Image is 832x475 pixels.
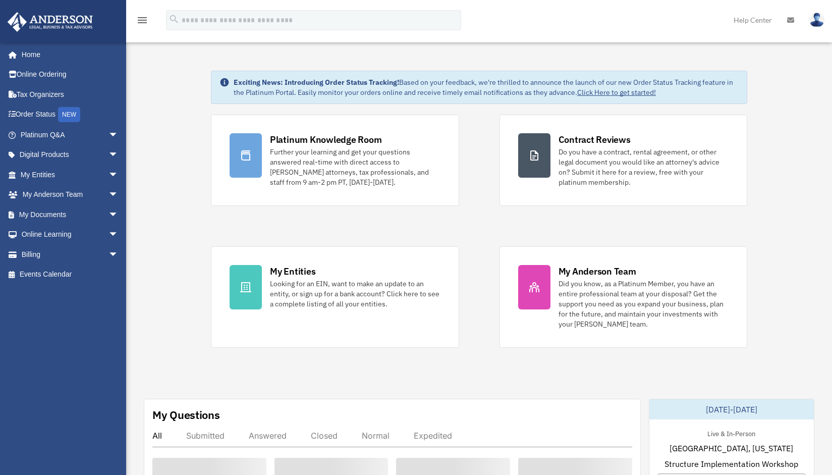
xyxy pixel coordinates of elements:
a: Billingarrow_drop_down [7,244,134,265]
a: Contract Reviews Do you have a contract, rental agreement, or other legal document you would like... [500,115,748,206]
span: arrow_drop_down [108,225,129,245]
a: My Entitiesarrow_drop_down [7,165,134,185]
a: Events Calendar [7,265,134,285]
div: Do you have a contract, rental agreement, or other legal document you would like an attorney's ad... [559,147,729,187]
div: Looking for an EIN, want to make an update to an entity, or sign up for a bank account? Click her... [270,279,440,309]
a: Platinum Q&Aarrow_drop_down [7,125,134,145]
span: arrow_drop_down [108,204,129,225]
div: My Entities [270,265,315,278]
div: All [152,431,162,441]
i: menu [136,14,148,26]
span: arrow_drop_down [108,165,129,185]
a: Online Ordering [7,65,134,85]
div: My Questions [152,407,220,423]
a: Digital Productsarrow_drop_down [7,145,134,165]
a: My Entities Looking for an EIN, want to make an update to an entity, or sign up for a bank accoun... [211,246,459,348]
div: Expedited [414,431,452,441]
a: My Documentsarrow_drop_down [7,204,134,225]
a: My Anderson Teamarrow_drop_down [7,185,134,205]
div: NEW [58,107,80,122]
div: Live & In-Person [699,428,763,438]
div: Answered [249,431,287,441]
div: Did you know, as a Platinum Member, you have an entire professional team at your disposal? Get th... [559,279,729,329]
div: Based on your feedback, we're thrilled to announce the launch of our new Order Status Tracking fe... [234,77,739,97]
strong: Exciting News: Introducing Order Status Tracking! [234,78,399,87]
img: User Pic [809,13,824,27]
div: Closed [311,431,338,441]
a: Click Here to get started! [577,88,656,97]
span: arrow_drop_down [108,145,129,166]
span: [GEOGRAPHIC_DATA], [US_STATE] [670,442,793,454]
a: Home [7,44,129,65]
span: arrow_drop_down [108,244,129,265]
a: Online Learningarrow_drop_down [7,225,134,245]
div: Submitted [186,431,225,441]
span: arrow_drop_down [108,125,129,145]
img: Anderson Advisors Platinum Portal [5,12,96,32]
span: arrow_drop_down [108,185,129,205]
i: search [169,14,180,25]
div: My Anderson Team [559,265,636,278]
a: Platinum Knowledge Room Further your learning and get your questions answered real-time with dire... [211,115,459,206]
a: My Anderson Team Did you know, as a Platinum Member, you have an entire professional team at your... [500,246,748,348]
div: Platinum Knowledge Room [270,133,382,146]
div: [DATE]-[DATE] [649,399,814,419]
div: Normal [362,431,390,441]
div: Contract Reviews [559,133,631,146]
span: Structure Implementation Workshop [664,458,798,470]
a: Tax Organizers [7,84,134,104]
a: Order StatusNEW [7,104,134,125]
div: Further your learning and get your questions answered real-time with direct access to [PERSON_NAM... [270,147,440,187]
a: menu [136,18,148,26]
